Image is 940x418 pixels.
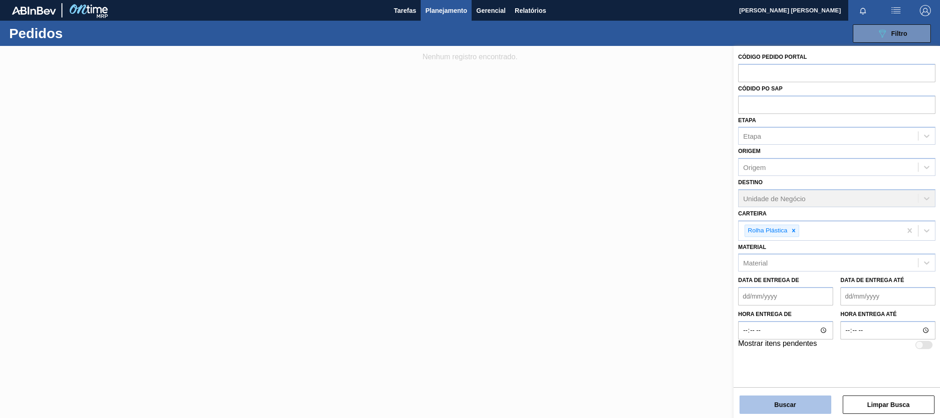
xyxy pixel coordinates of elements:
[743,259,768,267] div: Material
[891,30,907,37] span: Filtro
[890,5,901,16] img: userActions
[738,244,766,250] label: Material
[743,132,761,140] div: Etapa
[425,5,467,16] span: Planejamento
[12,6,56,15] img: TNhmsLtSVTkK8tSr43FrP2fwEKptu5GPRR3wAAAABJRU5ErkJggg==
[840,308,935,321] label: Hora entrega até
[738,277,799,283] label: Data de Entrega de
[743,164,766,171] div: Origem
[738,179,762,186] label: Destino
[476,5,506,16] span: Gerencial
[738,339,817,350] label: Mostrar itens pendentes
[9,28,148,39] h1: Pedidos
[738,308,833,321] label: Hora entrega de
[745,225,789,237] div: Rolha Plástica
[738,54,807,60] label: Código Pedido Portal
[738,287,833,305] input: dd/mm/yyyy
[738,117,756,124] label: Etapa
[738,210,767,217] label: Carteira
[738,85,783,92] label: Códido PO SAP
[920,5,931,16] img: Logout
[840,277,904,283] label: Data de Entrega até
[848,4,878,17] button: Notificações
[853,24,931,43] button: Filtro
[515,5,546,16] span: Relatórios
[394,5,416,16] span: Tarefas
[840,287,935,305] input: dd/mm/yyyy
[738,148,761,154] label: Origem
